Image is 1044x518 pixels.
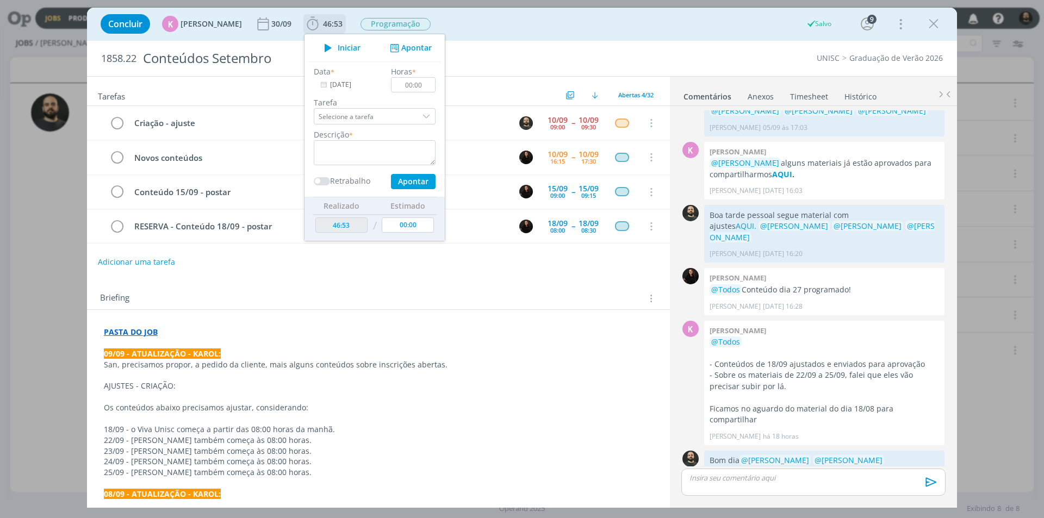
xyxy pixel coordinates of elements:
span: Briefing [100,291,129,305]
div: K [682,142,699,158]
p: [PERSON_NAME] [710,249,761,259]
button: Apontar [387,42,432,54]
div: 18/09 [548,220,568,227]
button: Adicionar uma tarefa [97,252,176,272]
strong: . [792,169,794,179]
div: 17:30 [581,158,596,164]
p: Conteúdo dia 27 programado! [710,284,939,295]
img: S [519,185,533,198]
div: Novos conteúdos [129,151,509,165]
span: -- [571,119,575,127]
div: 10/09 [548,151,568,158]
p: San, precisamos propor, a pedido da cliente, mais alguns conteúdos sobre inscrições abertas. [104,359,653,370]
span: [PERSON_NAME] [181,20,242,28]
button: Iniciar [318,40,361,55]
div: K [162,16,178,32]
span: 46:53 [323,18,343,29]
a: AQUI. [736,221,756,231]
div: 9 [867,15,877,24]
button: P [518,115,534,131]
button: K[PERSON_NAME] [162,16,242,32]
div: Anexos [748,91,774,102]
span: -- [571,153,575,161]
p: Boa tarde pessoal segue material com ajustes [710,210,939,243]
div: 15/09 [579,185,599,192]
b: [PERSON_NAME] [710,273,766,283]
input: Data [314,77,382,92]
span: @[PERSON_NAME] [711,158,779,168]
p: - Sobre os materiais de 22/09 a 25/09, falei que eles vão precisar subir por lá. [710,370,939,392]
span: @[PERSON_NAME] [760,221,828,231]
div: 16:15 [550,158,565,164]
button: 9 [859,15,876,33]
img: P [682,451,699,467]
span: @[PERSON_NAME] [741,455,809,465]
span: Concluir [108,20,142,28]
img: S [519,151,533,164]
span: 05/09 às 17:03 [763,123,807,133]
span: [DATE] 16:28 [763,302,803,311]
a: AQUI [772,169,792,179]
p: 18/09 - o Viva Unisc começa a partir das 08:00 horas da manhã. [104,424,653,435]
div: Criação - ajuste [129,116,509,130]
th: Estimado [379,197,437,215]
div: 30/09 [271,20,294,28]
button: Concluir [101,14,150,34]
span: @Todos [711,336,740,347]
span: [DATE] 16:03 [763,186,803,196]
div: 15/09 [548,185,568,192]
div: 09:15 [581,192,596,198]
p: 24/09 - [PERSON_NAME] também começa às 08:00 horas. [104,456,653,467]
div: 09:30 [581,124,596,130]
button: S [518,149,534,165]
span: @[PERSON_NAME] [785,105,853,116]
p: [PERSON_NAME] [710,186,761,196]
label: Retrabalho [330,175,370,186]
button: Programação [360,17,431,31]
span: há 18 horas [763,432,799,441]
span: @[PERSON_NAME] [815,455,883,465]
button: S [518,184,534,200]
td: / [370,215,380,237]
div: 10/09 [548,116,568,124]
span: -- [571,222,575,230]
span: 1858.22 [101,53,136,65]
ul: 46:53 [304,34,445,241]
div: K [682,321,699,337]
div: 09:00 [550,124,565,130]
span: @[PERSON_NAME] [834,221,902,231]
p: Os conteúdos abaixo precisamos ajustar, considerando: [104,402,653,413]
label: Horas [391,66,412,77]
img: arrow-down.svg [592,92,598,98]
div: 08:30 [581,227,596,233]
a: UNISC [817,53,840,63]
a: PASTA DO JOB [104,327,158,337]
b: [PERSON_NAME] [710,147,766,157]
p: alguns materiais já estão aprovados para compartilharmos [710,158,939,180]
div: Conteúdo 15/09 - postar [129,185,509,199]
span: -- [571,188,575,196]
strong: 08/09 - ATUALIZAÇÃO - KAROL: [104,489,221,499]
th: Realizado [313,197,370,215]
button: Apontar [391,174,436,189]
button: S [518,218,534,234]
div: 08:00 [550,227,565,233]
p: - Conteúdos de 18/09 ajustados e enviados para aprovação [710,359,939,370]
span: Programação [361,18,431,30]
label: Descrição [314,129,349,140]
span: [DATE] 16:20 [763,249,803,259]
p: Ficamos no aguardo do material do dia 18/08 para compartilhar [710,403,939,426]
p: 22/09 - [PERSON_NAME] também começa às 08:00 horas. [104,435,653,446]
img: S [519,220,533,233]
span: Iniciar [338,44,361,52]
div: 18/09 [579,220,599,227]
strong: 09/09 - ATUALIZAÇÃO - KAROL: [104,348,221,359]
span: @[PERSON_NAME] [710,221,935,242]
p: [PERSON_NAME] [710,432,761,441]
img: P [682,205,699,221]
p: Bom dia segue material ajustado [710,455,939,477]
label: Data [314,66,331,77]
b: [PERSON_NAME] [710,326,766,335]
